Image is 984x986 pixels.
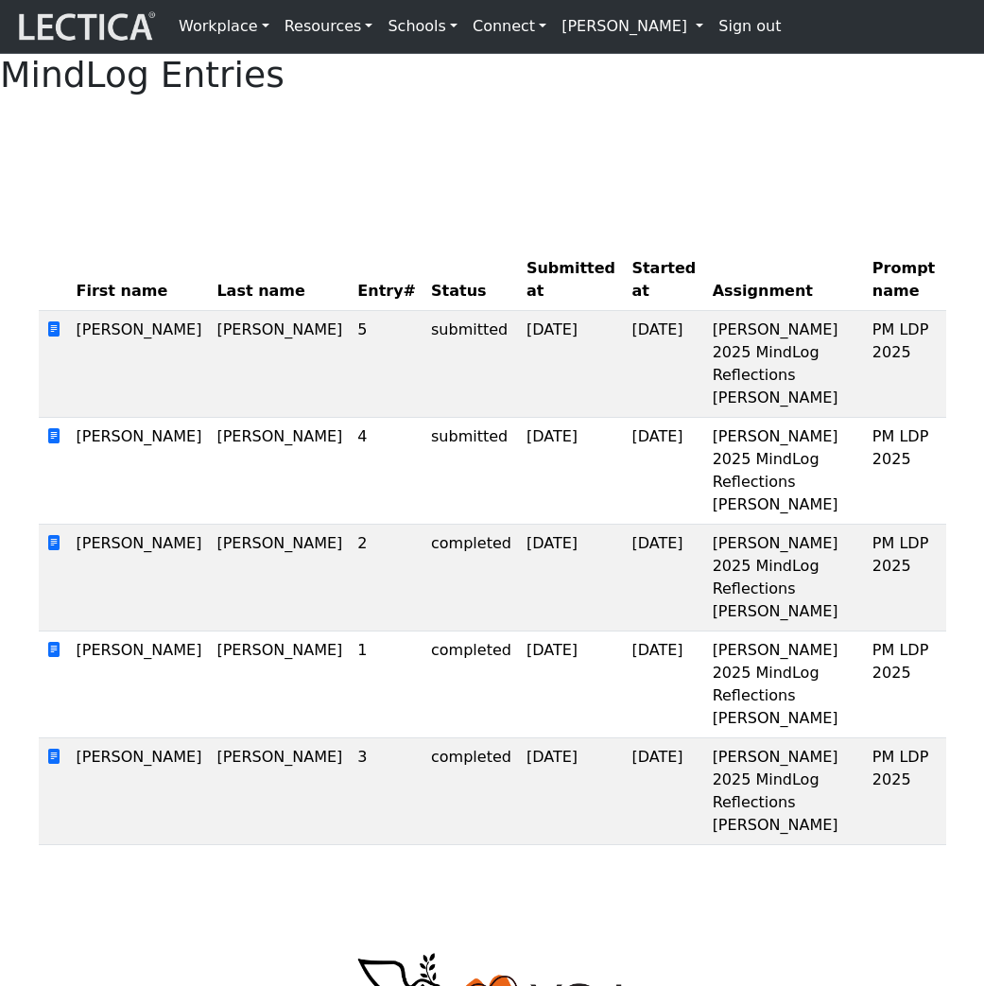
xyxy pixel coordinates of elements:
span: view [46,427,61,445]
td: [DATE] [519,311,625,418]
td: submitted [423,311,519,418]
td: [PERSON_NAME] 2025 MindLog Reflections [PERSON_NAME] [705,311,865,418]
a: Schools [380,8,465,45]
td: 4 [350,418,423,525]
td: [DATE] [624,631,704,738]
th: Prompt name [865,250,946,311]
td: [PERSON_NAME] 2025 MindLog Reflections [PERSON_NAME] [705,631,865,738]
td: [PERSON_NAME] 2025 MindLog Reflections [PERSON_NAME] [705,418,865,525]
td: [PERSON_NAME] [69,631,210,738]
td: [DATE] [519,525,625,631]
td: PM LDP 2025 [865,738,946,845]
a: Resources [277,8,381,45]
a: Workplace [171,8,277,45]
td: [DATE] [519,738,625,845]
span: view [46,748,61,766]
td: completed [423,525,519,631]
td: [PERSON_NAME] 2025 MindLog Reflections [PERSON_NAME] [705,738,865,845]
td: [PERSON_NAME] [209,738,350,845]
a: [PERSON_NAME] [554,8,711,45]
td: [PERSON_NAME] [69,738,210,845]
td: PM LDP 2025 [865,525,946,631]
td: [PERSON_NAME] 2025 MindLog Reflections [PERSON_NAME] [705,525,865,631]
td: [DATE] [624,738,704,845]
td: [PERSON_NAME] [209,418,350,525]
span: view [46,641,61,659]
td: [PERSON_NAME] [69,525,210,631]
td: [DATE] [624,418,704,525]
td: [PERSON_NAME] [69,418,210,525]
th: First name [69,250,210,311]
td: 2 [350,525,423,631]
a: Connect [465,8,554,45]
td: 5 [350,311,423,418]
th: Assignment [705,250,865,311]
th: Status [423,250,519,311]
td: [DATE] [624,525,704,631]
td: PM LDP 2025 [865,311,946,418]
a: Sign out [711,8,788,45]
span: view [46,534,61,552]
td: [DATE] [624,311,704,418]
img: lecticalive [14,9,156,44]
td: 1 [350,631,423,738]
td: [PERSON_NAME] [209,525,350,631]
td: completed [423,738,519,845]
td: [DATE] [519,631,625,738]
span: view [46,320,61,338]
td: 3 [350,738,423,845]
td: completed [423,631,519,738]
td: submitted [423,418,519,525]
th: Started at [624,250,704,311]
td: [PERSON_NAME] [209,631,350,738]
td: [PERSON_NAME] [69,311,210,418]
th: Last name [209,250,350,311]
th: Submitted at [519,250,625,311]
td: [DATE] [519,418,625,525]
th: Entry# [350,250,423,311]
td: PM LDP 2025 [865,631,946,738]
td: PM LDP 2025 [865,418,946,525]
td: [PERSON_NAME] [209,311,350,418]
